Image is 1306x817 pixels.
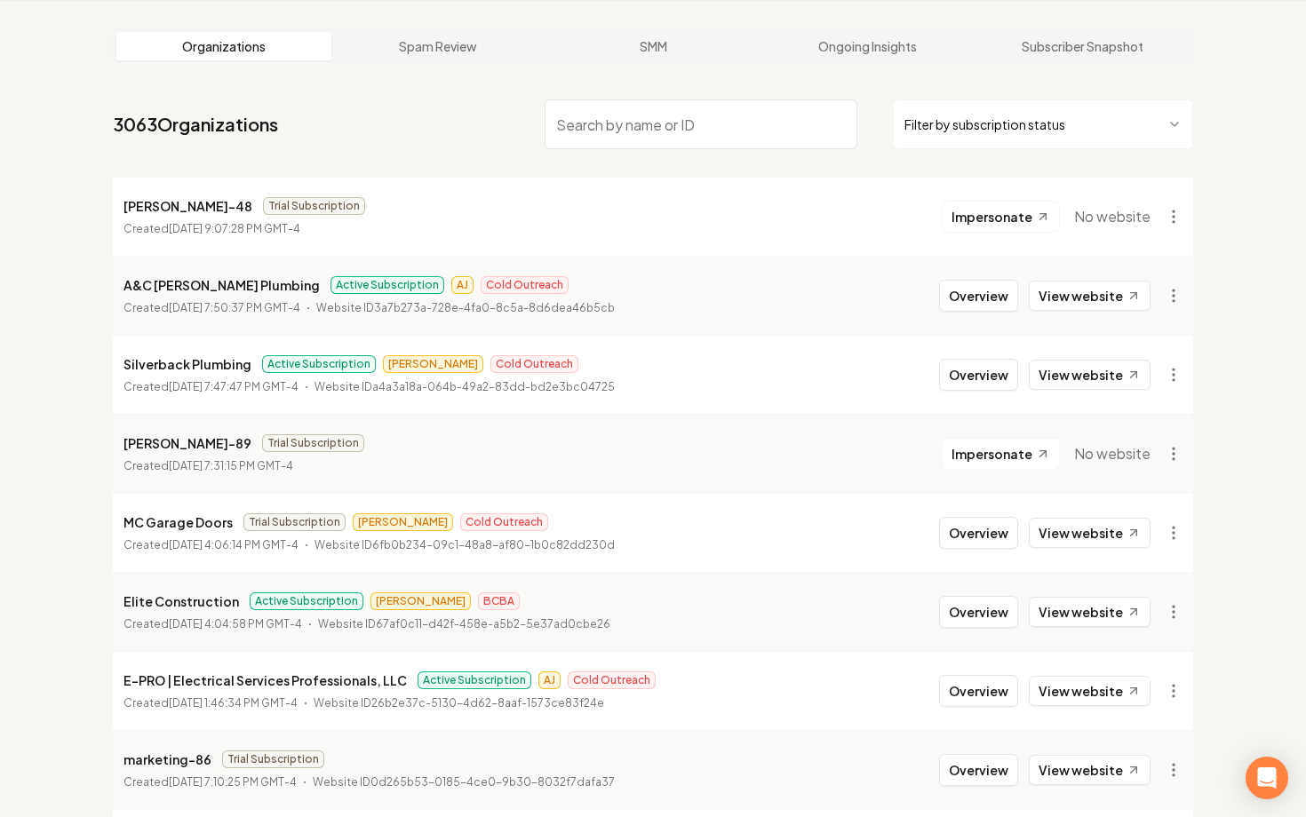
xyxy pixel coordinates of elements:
a: View website [1029,597,1151,627]
p: Created [123,220,300,238]
span: Cold Outreach [568,671,656,689]
span: No website [1074,443,1151,464]
span: Trial Subscription [243,513,346,531]
time: [DATE] 7:10:25 PM GMT-4 [169,775,297,789]
p: Website ID 3a7b273a-728e-4fa0-8c5a-8d6dea46b5cb [316,299,615,317]
span: Trial Subscription [263,197,365,215]
time: [DATE] 9:07:28 PM GMT-4 [169,222,300,235]
span: Impersonate [952,445,1032,463]
button: Overview [939,359,1018,391]
div: Open Intercom Messenger [1246,757,1288,799]
button: Overview [939,754,1018,786]
span: AJ [538,671,561,689]
a: 3063Organizations [113,112,278,137]
a: Spam Review [331,32,546,60]
p: marketing-86 [123,749,211,770]
a: View website [1029,755,1151,785]
span: Cold Outreach [490,355,578,373]
input: Search by name or ID [545,99,857,149]
span: Trial Subscription [222,750,324,768]
p: A&C [PERSON_NAME] Plumbing [123,274,320,296]
p: Created [123,773,297,791]
span: [PERSON_NAME] [353,513,453,531]
time: [DATE] 7:50:37 PM GMT-4 [169,301,300,314]
button: Overview [939,675,1018,707]
p: MC Garage Doors [123,512,233,533]
button: Overview [939,280,1018,312]
p: Created [123,378,299,396]
button: Overview [939,596,1018,628]
span: Cold Outreach [481,276,569,294]
p: Created [123,536,299,554]
a: View website [1029,676,1151,706]
a: Subscriber Snapshot [975,32,1190,60]
p: Website ID 0d265b53-0185-4ce0-9b30-8032f7dafa37 [313,773,615,791]
time: [DATE] 7:47:47 PM GMT-4 [169,380,299,393]
a: View website [1029,518,1151,548]
p: E-PRO | Electrical Services Professionals, LLC [123,670,407,691]
p: Created [123,299,300,317]
a: View website [1029,360,1151,390]
span: Active Subscription [250,592,363,610]
a: Organizations [116,32,331,60]
p: Created [123,615,302,633]
p: Website ID 26b2e37c-5130-4d62-8aaf-1573ce83f24e [314,694,604,712]
p: Created [123,457,293,475]
span: [PERSON_NAME] [370,592,471,610]
p: [PERSON_NAME]-48 [123,195,252,217]
p: Website ID 6fb0b234-09c1-48a8-af80-1b0c82dd230d [315,536,615,554]
time: [DATE] 4:06:14 PM GMT-4 [169,538,299,551]
span: BCBA [478,592,520,610]
span: No website [1074,206,1151,227]
time: [DATE] 4:04:58 PM GMT-4 [169,617,302,631]
p: Website ID 67af0c11-d42f-458e-a5b2-5e37ad0cbe26 [318,615,610,633]
span: [PERSON_NAME] [383,355,483,373]
button: Impersonate [942,201,1060,233]
time: [DATE] 1:46:34 PM GMT-4 [169,696,298,710]
p: Website ID a4a3a18a-064b-49a2-83dd-bd2e3bc04725 [315,378,615,396]
a: Ongoing Insights [761,32,976,60]
a: View website [1029,281,1151,311]
span: Active Subscription [418,671,531,689]
span: Cold Outreach [460,513,548,531]
time: [DATE] 7:31:15 PM GMT-4 [169,459,293,472]
span: Trial Subscription [262,434,364,452]
button: Impersonate [942,438,1060,470]
p: Elite Construction [123,591,239,612]
a: SMM [545,32,761,60]
span: Impersonate [952,208,1032,226]
span: AJ [451,276,474,294]
button: Overview [939,517,1018,549]
p: Created [123,694,298,712]
p: [PERSON_NAME]-89 [123,432,251,454]
span: Active Subscription [330,276,444,294]
span: Active Subscription [262,355,376,373]
p: Silverback Plumbing [123,353,251,375]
